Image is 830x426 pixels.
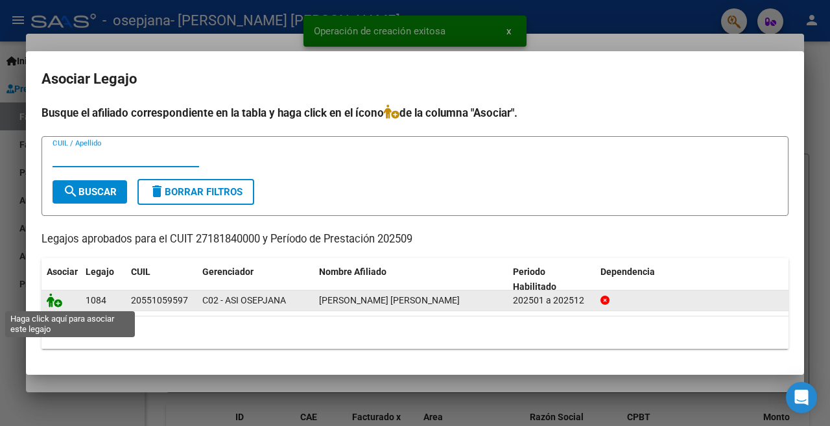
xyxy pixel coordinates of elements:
button: Buscar [53,180,127,204]
span: 1084 [86,295,106,305]
h4: Busque el afiliado correspondiente en la tabla y haga click en el ícono de la columna "Asociar". [41,104,788,121]
datatable-header-cell: Asociar [41,258,80,301]
datatable-header-cell: Gerenciador [197,258,314,301]
span: Asociar [47,266,78,277]
span: Dependencia [600,266,655,277]
span: C02 - ASI OSEPJANA [202,295,286,305]
mat-icon: search [63,183,78,199]
div: 20551059597 [131,293,188,308]
h2: Asociar Legajo [41,67,788,91]
span: Buscar [63,186,117,198]
span: Periodo Habilitado [513,266,556,292]
div: 1 registros [41,316,788,349]
datatable-header-cell: Periodo Habilitado [508,258,595,301]
span: Gerenciador [202,266,254,277]
span: OSORES ULISES EZEQUIEL [319,295,460,305]
mat-icon: delete [149,183,165,199]
span: Nombre Afiliado [319,266,386,277]
datatable-header-cell: Dependencia [595,258,789,301]
div: Open Intercom Messenger [786,382,817,413]
datatable-header-cell: Nombre Afiliado [314,258,508,301]
span: Legajo [86,266,114,277]
datatable-header-cell: Legajo [80,258,126,301]
span: CUIL [131,266,150,277]
span: Borrar Filtros [149,186,243,198]
div: 202501 a 202512 [513,293,590,308]
datatable-header-cell: CUIL [126,258,197,301]
button: Borrar Filtros [137,179,254,205]
p: Legajos aprobados para el CUIT 27181840000 y Período de Prestación 202509 [41,231,788,248]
